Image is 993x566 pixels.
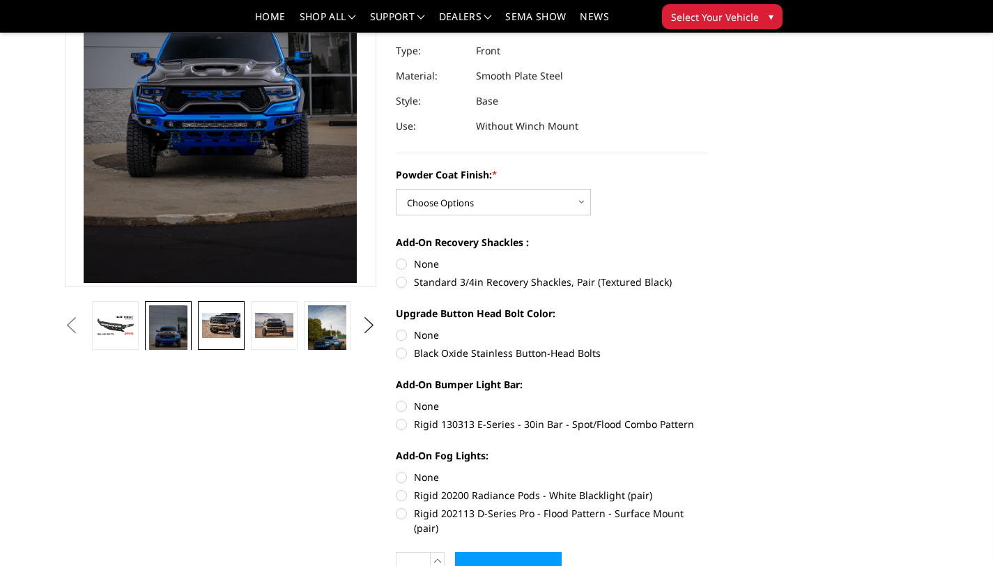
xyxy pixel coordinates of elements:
[671,10,759,24] span: Select Your Vehicle
[476,38,500,63] dd: Front
[580,12,608,32] a: News
[149,305,187,362] img: 2021-2024 Ram 1500 TRX - Freedom Series - Base Front Bumper (non-winch)
[202,313,240,338] img: 2021-2024 Ram 1500 TRX - Freedom Series - Base Front Bumper (non-winch)
[396,448,708,463] label: Add-On Fog Lights:
[308,305,346,372] img: 2021-2024 Ram 1500 TRX - Freedom Series - Base Front Bumper (non-winch)
[476,63,563,89] dd: Smooth Plate Steel
[662,4,783,29] button: Select Your Vehicle
[396,470,708,484] label: None
[396,63,465,89] dt: Material:
[396,235,708,250] label: Add-On Recovery Shackles :
[255,12,285,32] a: Home
[396,114,465,139] dt: Use:
[255,313,293,338] img: 2021-2024 Ram 1500 TRX - Freedom Series - Base Front Bumper (non-winch)
[61,315,82,336] button: Previous
[505,12,566,32] a: SEMA Show
[370,12,425,32] a: Support
[396,417,708,431] label: Rigid 130313 E-Series - 30in Bar - Spot/Flood Combo Pattern
[396,167,708,182] label: Powder Coat Finish:
[396,346,708,360] label: Black Oxide Stainless Button-Head Bolts
[396,89,465,114] dt: Style:
[396,488,708,503] label: Rigid 20200 Radiance Pods - White Blacklight (pair)
[396,38,465,63] dt: Type:
[396,328,708,342] label: None
[476,114,578,139] dd: Without Winch Mount
[476,89,498,114] dd: Base
[396,506,708,535] label: Rigid 202113 D-Series Pro - Flood Pattern - Surface Mount (pair)
[396,399,708,413] label: None
[396,257,708,271] label: None
[769,9,773,24] span: ▾
[359,315,380,336] button: Next
[396,377,708,392] label: Add-On Bumper Light Bar:
[396,306,708,321] label: Upgrade Button Head Bolt Color:
[439,12,492,32] a: Dealers
[396,275,708,289] label: Standard 3/4in Recovery Shackles, Pair (Textured Black)
[300,12,356,32] a: shop all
